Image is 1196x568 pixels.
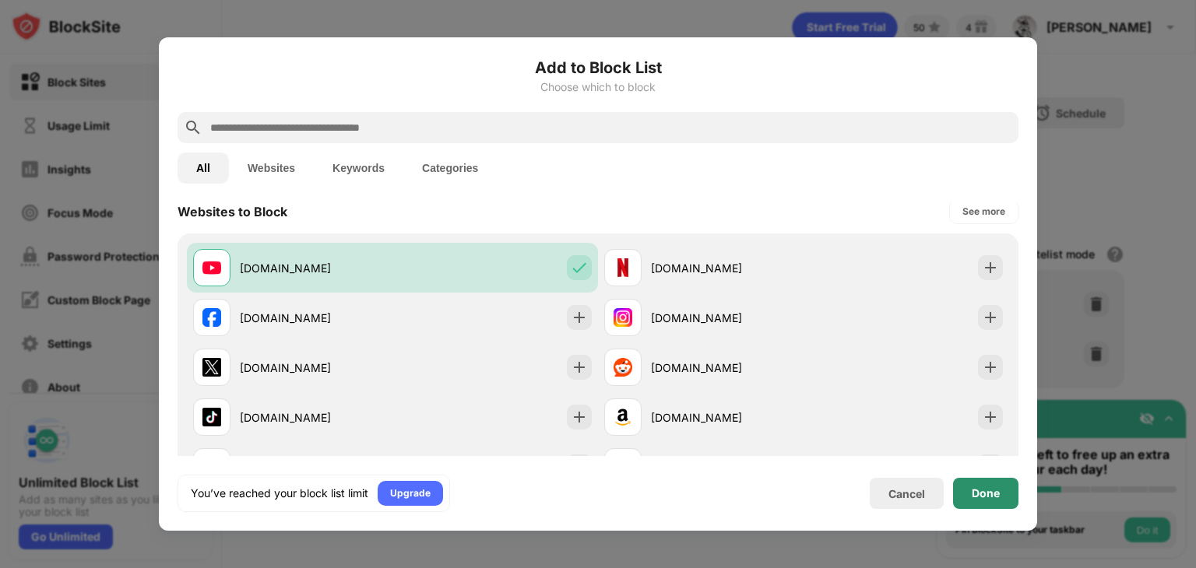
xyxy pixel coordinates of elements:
div: [DOMAIN_NAME] [240,310,392,326]
button: All [178,153,229,184]
img: favicons [202,308,221,327]
div: You’ve reached your block list limit [191,486,368,501]
img: favicons [202,408,221,426]
div: Websites to Block [178,204,287,219]
img: favicons [202,358,221,377]
div: [DOMAIN_NAME] [240,409,392,426]
div: Upgrade [390,486,431,501]
img: favicons [614,408,632,426]
img: favicons [614,358,632,377]
div: [DOMAIN_NAME] [651,409,804,426]
div: Choose which to block [178,81,1018,93]
img: search.svg [184,118,202,137]
button: Categories [403,153,497,184]
div: [DOMAIN_NAME] [651,260,804,276]
div: Cancel [888,487,925,500]
button: Websites [229,153,314,184]
div: [DOMAIN_NAME] [651,359,804,376]
img: favicons [614,258,632,277]
div: See more [962,204,1005,219]
img: favicons [202,258,221,277]
button: Keywords [314,153,403,184]
div: [DOMAIN_NAME] [240,260,392,276]
img: favicons [614,308,632,327]
div: [DOMAIN_NAME] [240,359,392,376]
div: [DOMAIN_NAME] [651,310,804,326]
h6: Add to Block List [178,56,1018,79]
div: Done [972,487,1000,500]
